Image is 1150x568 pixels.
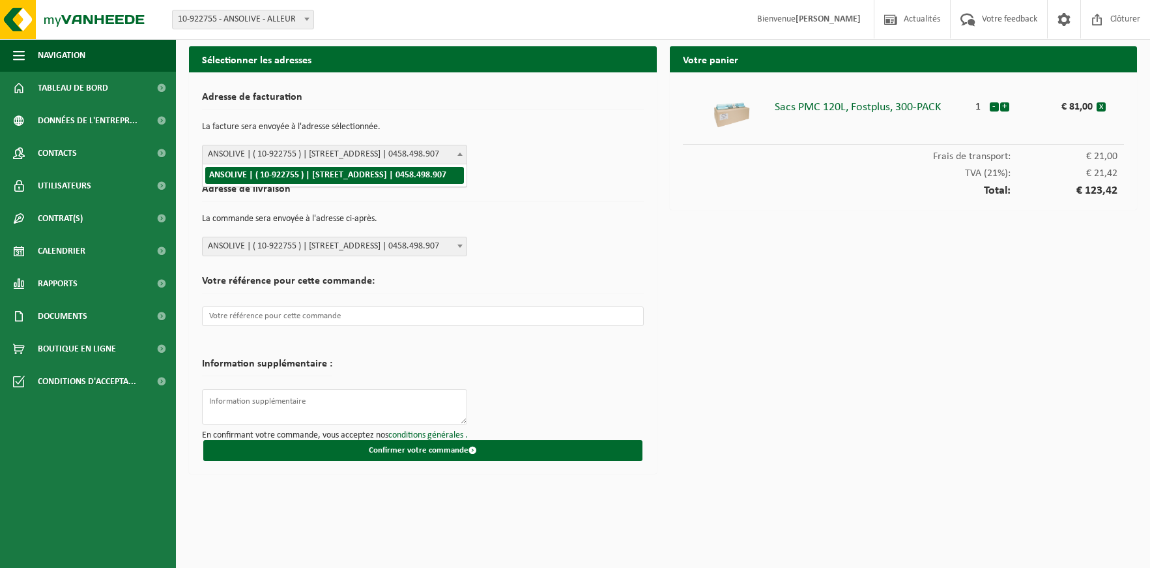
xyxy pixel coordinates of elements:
p: La facture sera envoyée à l'adresse sélectionnée. [202,116,644,138]
h2: Information supplémentaire : [202,359,332,376]
span: Utilisateurs [38,170,91,202]
button: - [990,102,999,112]
div: TVA (21%): [683,162,1125,179]
span: ANSOLIVE | ( 10-922755 ) | RUE MABÎME 77 B2, 4432 ALLEUR | 0458.498.907 [202,237,467,256]
div: Sacs PMC 120L, Fostplus, 300-PACK [775,95,968,113]
span: 10-922755 - ANSOLIVE - ALLEUR [173,10,313,29]
div: € 81,00 [1032,95,1097,112]
span: € 123,42 [1011,185,1117,197]
button: x [1097,102,1106,112]
span: Calendrier [38,235,85,267]
h2: Votre panier [670,46,1138,72]
h2: Adresse de livraison [202,184,644,202]
strong: [PERSON_NAME] [796,14,861,24]
span: Navigation [38,39,85,72]
p: La commande sera envoyée à l'adresse ci-après. [202,208,644,230]
span: Documents [38,300,87,333]
li: ANSOLIVE | ( 10-922755 ) | [STREET_ADDRESS] | 0458.498.907 [205,167,464,184]
span: ANSOLIVE | ( 10-922755 ) | RUE MABÎME 77 B2, 4432 ALLEUR | 0458.498.907 [203,237,467,256]
h2: Votre référence pour cette commande: [202,276,644,293]
div: 1 [968,95,989,112]
span: Boutique en ligne [38,333,116,365]
div: Frais de transport: [683,145,1125,162]
span: 10-922755 - ANSOLIVE - ALLEUR [172,10,314,29]
p: En confirmant votre commande, vous acceptez nos [202,431,644,440]
span: Contacts [38,137,77,170]
span: ANSOLIVE | ( 10-922755 ) | RUE MABÎME 77 B2, 4432 ALLEUR | 0458.498.907 [203,145,467,164]
a: conditions générales . [388,430,468,440]
button: + [1000,102,1009,112]
span: Contrat(s) [38,202,83,235]
span: Données de l'entrepr... [38,104,137,137]
span: Tableau de bord [38,72,108,104]
h2: Adresse de facturation [202,92,644,110]
div: Total: [683,179,1125,197]
span: Rapports [38,267,78,300]
span: ANSOLIVE | ( 10-922755 ) | RUE MABÎME 77 B2, 4432 ALLEUR | 0458.498.907 [202,145,467,164]
button: Confirmer votre commande [203,440,642,461]
input: Votre référence pour cette commande [202,306,644,326]
img: 01-000497 [712,95,751,134]
span: Conditions d'accepta... [38,365,136,398]
h2: Sélectionner les adresses [189,46,657,72]
span: € 21,42 [1011,168,1117,179]
span: € 21,00 [1011,151,1117,162]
